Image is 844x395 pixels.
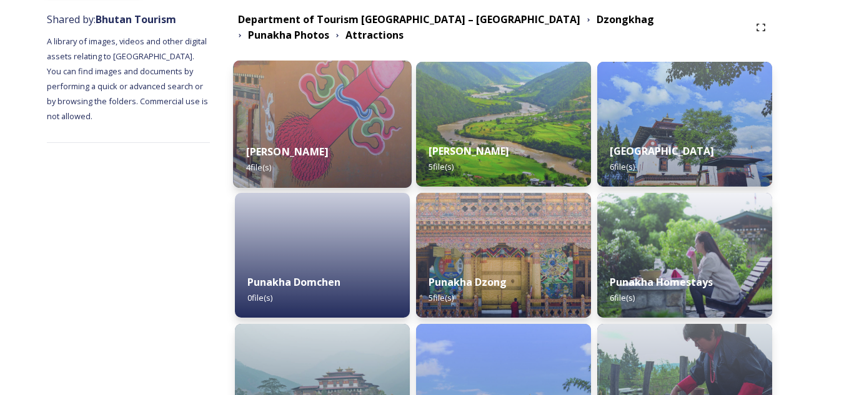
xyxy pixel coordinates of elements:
[610,144,714,158] strong: [GEOGRAPHIC_DATA]
[429,144,509,158] strong: [PERSON_NAME]
[429,292,454,303] span: 5 file(s)
[248,28,329,42] strong: Punakha Photos
[47,36,210,122] span: A library of images, videos and other digital assets relating to [GEOGRAPHIC_DATA]. You can find ...
[246,162,272,173] span: 4 file(s)
[247,275,340,289] strong: Punakha Domchen
[610,275,713,289] strong: Punakha Homestays
[429,161,454,172] span: 5 file(s)
[597,12,654,26] strong: Dzongkhag
[47,12,176,26] span: Shared by:
[234,61,412,188] img: chimmilhakhang4.jpg
[96,12,176,26] strong: Bhutan Tourism
[345,28,404,42] strong: Attractions
[416,193,591,318] img: punakhadzong6.jpg
[246,145,329,158] strong: [PERSON_NAME]
[597,193,772,318] img: homestays6.jpg
[597,62,772,187] img: nobgang6.jpg
[247,292,272,303] span: 0 file(s)
[238,12,580,26] strong: Department of Tourism [GEOGRAPHIC_DATA] – [GEOGRAPHIC_DATA]
[416,62,591,187] img: khamsumyull5.jpg
[429,275,507,289] strong: Punakha Dzong
[610,292,635,303] span: 6 file(s)
[610,161,635,172] span: 6 file(s)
